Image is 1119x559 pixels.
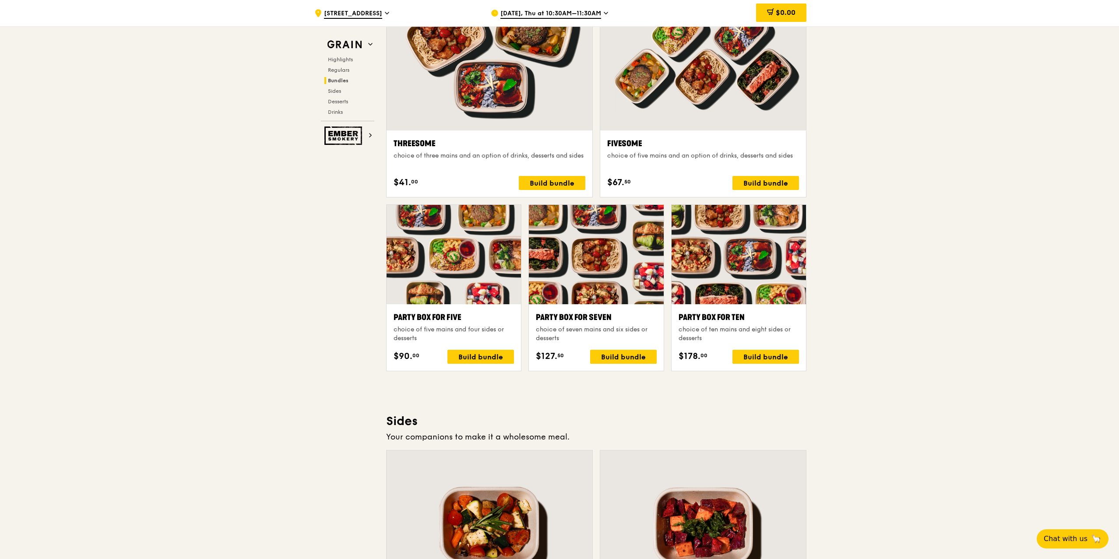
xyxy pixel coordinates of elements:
[394,311,514,323] div: Party Box for Five
[557,352,564,359] span: 50
[1044,534,1087,544] span: Chat with us
[394,151,585,160] div: choice of three mains and an option of drinks, desserts and sides
[447,350,514,364] div: Build bundle
[412,352,419,359] span: 00
[324,127,365,145] img: Ember Smokery web logo
[328,56,353,63] span: Highlights
[732,350,799,364] div: Build bundle
[328,77,348,84] span: Bundles
[328,109,343,115] span: Drinks
[607,137,799,150] div: Fivesome
[536,311,656,323] div: Party Box for Seven
[394,176,411,189] span: $41.
[324,37,365,53] img: Grain web logo
[776,8,795,17] span: $0.00
[536,350,557,363] span: $127.
[590,350,657,364] div: Build bundle
[394,350,412,363] span: $90.
[607,151,799,160] div: choice of five mains and an option of drinks, desserts and sides
[679,350,700,363] span: $178.
[411,178,418,185] span: 00
[679,311,799,323] div: Party Box for Ten
[386,431,806,443] div: Your companions to make it a wholesome meal.
[732,176,799,190] div: Build bundle
[328,98,348,105] span: Desserts
[324,9,382,19] span: [STREET_ADDRESS]
[536,325,656,343] div: choice of seven mains and six sides or desserts
[394,137,585,150] div: Threesome
[328,67,349,73] span: Regulars
[700,352,707,359] span: 00
[679,325,799,343] div: choice of ten mains and eight sides or desserts
[519,176,585,190] div: Build bundle
[394,325,514,343] div: choice of five mains and four sides or desserts
[1091,534,1101,544] span: 🦙
[607,176,624,189] span: $67.
[386,413,806,429] h3: Sides
[328,88,341,94] span: Sides
[624,178,631,185] span: 50
[500,9,601,19] span: [DATE], Thu at 10:30AM–11:30AM
[1037,529,1108,548] button: Chat with us🦙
